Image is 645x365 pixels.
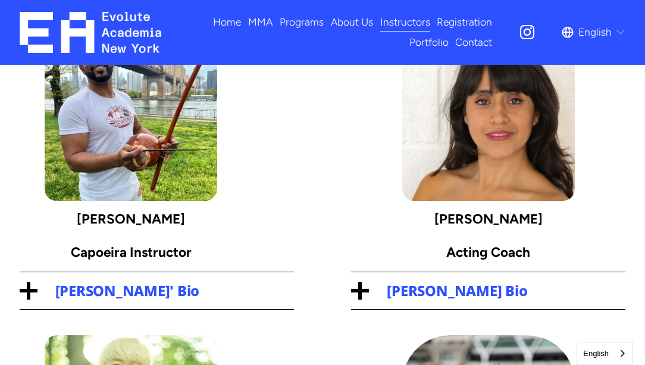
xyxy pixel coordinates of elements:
[20,12,162,54] img: EA
[331,12,373,33] a: About Us
[280,13,324,32] span: Programs
[369,281,625,300] span: [PERSON_NAME] Bio
[77,211,185,227] strong: [PERSON_NAME]
[562,22,625,43] div: language picker
[578,23,612,42] span: English
[213,12,241,33] a: Home
[437,12,492,33] a: Registration
[248,13,273,32] span: MMA
[71,244,192,260] strong: Capoeira Instructor
[280,12,324,33] a: folder dropdown
[434,211,543,227] strong: [PERSON_NAME]
[20,272,294,309] button: [PERSON_NAME]' Bio
[577,342,633,364] a: English
[518,23,536,41] a: Instagram
[248,12,273,33] a: folder dropdown
[37,281,294,300] span: [PERSON_NAME]' Bio
[577,342,633,365] aside: Language selected: English
[351,272,625,309] button: [PERSON_NAME] Bio
[380,12,430,33] a: Instructors
[455,32,492,53] a: Contact
[409,32,449,53] a: Portfolio
[446,244,530,260] strong: Acting Coach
